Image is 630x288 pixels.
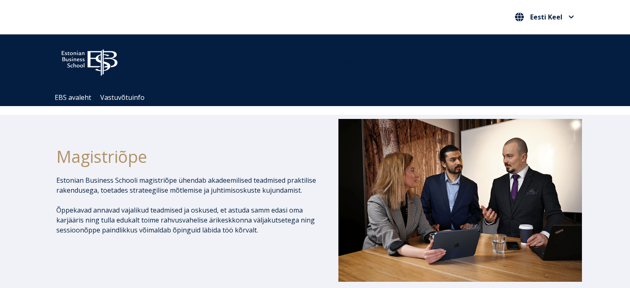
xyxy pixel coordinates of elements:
[56,175,316,195] p: Estonian Business Schooli magistriõpe ühendab akadeemilised teadmised praktilise rakendusega, toe...
[513,10,576,24] button: Eesti Keel
[56,205,316,235] p: Õppekavad annavad vajalikud teadmised ja oskused, et astuda samm edasi oma karjääris ning tulla e...
[513,10,576,24] nav: Vali oma keel
[56,146,316,167] h1: Magistriõpe
[55,93,91,102] a: EBS avaleht
[284,57,386,66] span: Community for Growth and Resp
[54,43,125,78] img: ebs_logo2016_white
[338,119,582,281] img: DSC_1073
[100,93,145,102] a: Vastuvõtuinfo
[50,89,589,106] div: Navigation Menu
[530,14,562,20] span: Eesti Keel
